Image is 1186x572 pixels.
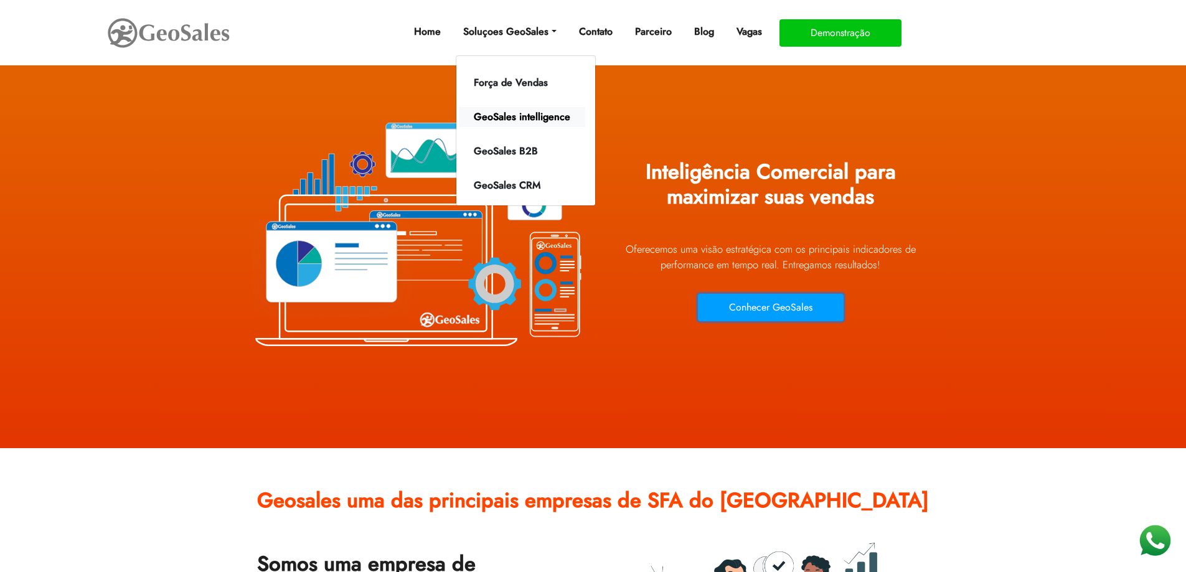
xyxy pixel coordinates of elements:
[574,19,618,44] a: Contato
[248,93,584,373] img: Plataforma GeoSales
[779,19,901,47] button: Demonstração
[459,176,585,195] a: GeoSales CRM
[459,73,585,93] a: Força de Vendas
[689,19,719,44] a: Blog
[257,479,930,532] h2: Geosales uma das principais empresas de SFA do [GEOGRAPHIC_DATA]
[732,19,767,44] a: Vagas
[459,107,585,127] a: GeoSales intelligence
[409,19,446,44] a: Home
[603,151,939,228] h1: Inteligência Comercial para maximizar suas vendas
[1136,522,1174,560] img: WhatsApp
[630,19,677,44] a: Parceiro
[459,141,585,161] a: GeoSales B2B
[698,294,844,321] button: Conhecer GeoSales
[106,16,231,50] img: GeoSales
[458,19,561,44] a: Soluçoes GeoSales
[603,241,939,273] p: Oferecemos uma visão estratégica com os principais indicadores de performance em tempo real. Ent...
